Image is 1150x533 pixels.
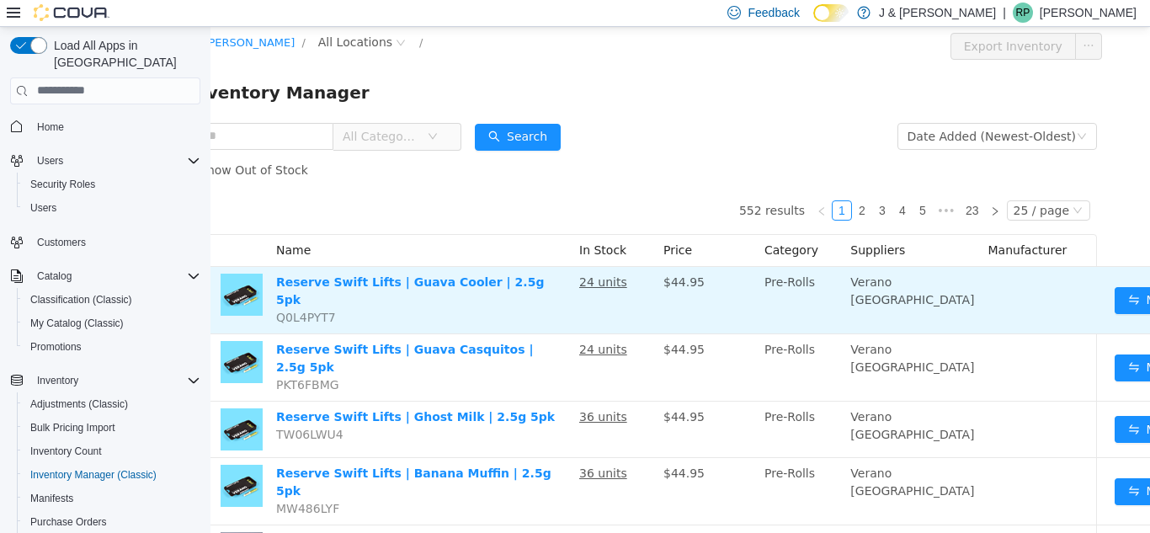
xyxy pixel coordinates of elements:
[30,370,85,391] button: Inventory
[453,316,494,329] span: $44.95
[66,383,344,397] a: Reserve Swift Lifts | Ghost Milk | 2.5g 5pk
[24,418,200,438] span: Bulk Pricing Import
[30,232,200,253] span: Customers
[640,440,764,471] span: Verano [GEOGRAPHIC_DATA]
[3,264,207,288] button: Catalog
[24,488,80,509] a: Manifests
[601,173,621,194] li: Previous Page
[547,240,633,307] td: Pre-Rolls
[34,4,109,21] img: Cova
[606,179,616,189] i: icon: left
[30,178,95,191] span: Security Roles
[3,369,207,392] button: Inventory
[17,392,207,416] button: Adjustments (Classic)
[453,216,482,230] span: Price
[554,216,608,230] span: Category
[622,174,641,193] a: 1
[17,173,207,196] button: Security Roles
[775,173,795,194] li: Next Page
[547,375,633,431] td: Pre-Rolls
[66,440,341,471] a: Reserve Swift Lifts | Banana Muffin | 2.5g 5pk
[722,173,749,194] span: •••
[30,468,157,482] span: Inventory Manager (Classic)
[803,174,859,193] div: 25 / page
[640,316,764,347] span: Verano [GEOGRAPHIC_DATA]
[30,340,82,354] span: Promotions
[813,22,814,23] span: Dark Mode
[30,266,78,286] button: Catalog
[24,488,200,509] span: Manifests
[663,174,681,193] a: 3
[3,149,207,173] button: Users
[904,389,982,416] button: icon: swapMove
[865,6,892,33] button: icon: ellipsis
[66,284,125,297] span: Q0L4PYT7
[1016,3,1030,23] span: RP
[642,173,662,194] li: 2
[24,465,200,485] span: Inventory Manager (Classic)
[683,174,701,193] a: 4
[10,314,52,356] img: Reserve Swift Lifts | Guava Casquitos | 2.5g 5pk hero shot
[47,37,200,71] span: Load All Apps in [GEOGRAPHIC_DATA]
[904,451,982,478] button: icon: swapMove
[24,512,200,532] span: Purchase Orders
[66,216,100,230] span: Name
[24,441,109,461] a: Inventory Count
[24,394,200,414] span: Adjustments (Classic)
[24,337,88,357] a: Promotions
[369,248,417,262] u: 24 units
[30,421,115,434] span: Bulk Pricing Import
[24,418,122,438] a: Bulk Pricing Import
[547,307,633,375] td: Pre-Rolls
[30,492,73,505] span: Manifests
[780,179,790,189] i: icon: right
[17,487,207,510] button: Manifests
[132,101,209,118] span: All Categories
[30,116,200,137] span: Home
[30,515,107,529] span: Purchase Orders
[17,463,207,487] button: Inventory Manager (Classic)
[1040,3,1137,23] p: [PERSON_NAME]
[640,248,764,280] span: Verano [GEOGRAPHIC_DATA]
[369,316,417,329] u: 24 units
[66,248,333,280] a: Reserve Swift Lifts | Guava Cooler | 2.5g 5pk
[640,216,695,230] span: Suppliers
[30,201,56,215] span: Users
[37,236,86,249] span: Customers
[17,440,207,463] button: Inventory Count
[642,174,661,193] a: 2
[37,120,64,134] span: Home
[813,4,849,22] input: Dark Mode
[24,313,200,333] span: My Catalog (Classic)
[10,438,52,480] img: Reserve Swift Lifts | Banana Muffin | 2.5g 5pk hero shot
[547,431,633,498] td: Pre-Rolls
[30,266,200,286] span: Catalog
[264,97,350,124] button: icon: searchSearch
[37,269,72,283] span: Catalog
[453,440,494,453] span: $44.95
[10,247,52,289] img: Reserve Swift Lifts | Guava Cooler | 2.5g 5pk hero shot
[24,290,200,310] span: Classification (Classic)
[749,173,775,194] li: 23
[750,174,774,193] a: 23
[697,97,865,122] div: Date Added (Newest-Oldest)
[91,9,94,22] span: /
[10,381,52,424] img: Reserve Swift Lifts | Ghost Milk | 2.5g 5pk hero shot
[17,416,207,440] button: Bulk Pricing Import
[66,475,129,488] span: MW486LYF
[24,512,114,532] a: Purchase Orders
[66,351,129,365] span: PKT6FBMG
[24,290,139,310] a: Classification (Classic)
[3,115,207,139] button: Home
[30,317,124,330] span: My Catalog (Classic)
[17,312,207,335] button: My Catalog (Classic)
[369,440,417,453] u: 36 units
[30,151,70,171] button: Users
[17,335,207,359] button: Promotions
[108,6,182,24] span: All Locations
[37,374,78,387] span: Inventory
[662,173,682,194] li: 3
[529,173,594,194] li: 552 results
[904,260,982,287] button: icon: swapMove
[24,394,135,414] a: Adjustments (Classic)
